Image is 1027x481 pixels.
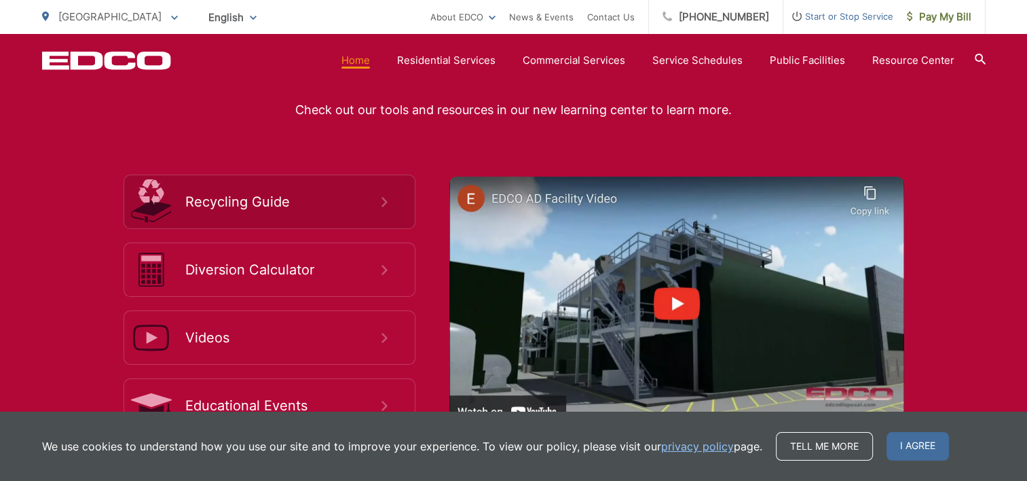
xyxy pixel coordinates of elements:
a: Contact Us [587,9,635,25]
p: Check out our tools and resources in our new learning center to learn more. [42,100,986,120]
a: Public Facilities [770,52,845,69]
a: Service Schedules [652,52,743,69]
a: privacy policy [661,438,734,455]
span: Recycling Guide [185,194,381,210]
a: Residential Services [397,52,496,69]
a: Resource Center [872,52,954,69]
p: We use cookies to understand how you use our site and to improve your experience. To view our pol... [42,438,762,455]
span: Pay My Bill [907,9,971,25]
a: Diversion Calculator [124,243,415,297]
a: Home [341,52,370,69]
span: [GEOGRAPHIC_DATA] [58,10,162,23]
a: Commercial Services [523,52,625,69]
span: Diversion Calculator [185,262,381,278]
span: Educational Events [185,397,381,414]
a: Videos [124,310,415,365]
span: English [198,5,267,29]
a: About EDCO [430,9,496,25]
a: EDCD logo. Return to the homepage. [42,51,171,70]
span: Videos [185,329,381,346]
a: Educational Events [124,378,415,433]
a: Recycling Guide [124,175,415,229]
a: News & Events [509,9,574,25]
